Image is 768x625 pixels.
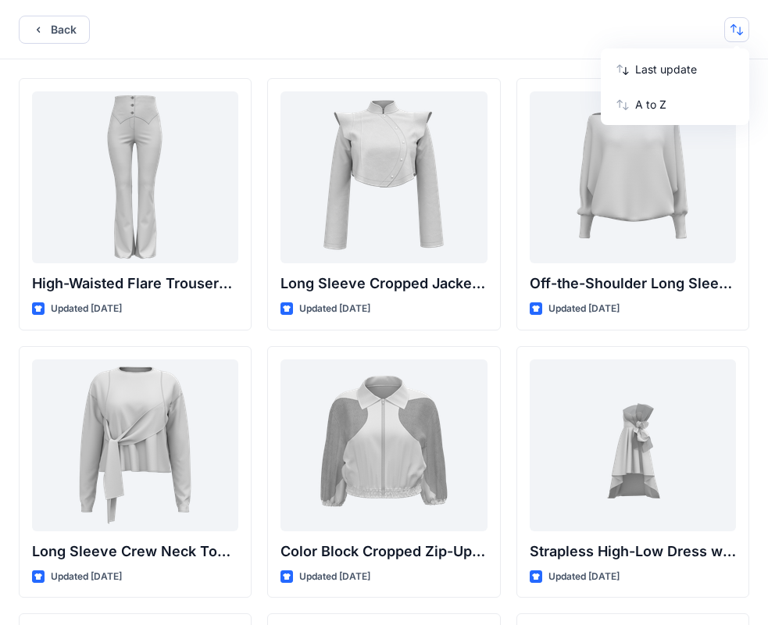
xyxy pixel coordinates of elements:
[280,541,487,562] p: Color Block Cropped Zip-Up Jacket with Sheer Sleeves
[32,541,238,562] p: Long Sleeve Crew Neck Top with Asymmetrical Tie Detail
[280,273,487,295] p: Long Sleeve Cropped Jacket with Mandarin Collar and Shoulder Detail
[51,569,122,585] p: Updated [DATE]
[280,91,487,263] a: Long Sleeve Cropped Jacket with Mandarin Collar and Shoulder Detail
[530,541,736,562] p: Strapless High-Low Dress with Side Bow Detail
[19,16,90,44] button: Back
[548,569,620,585] p: Updated [DATE]
[635,96,734,112] p: A to Z
[548,301,620,317] p: Updated [DATE]
[32,273,238,295] p: High-Waisted Flare Trousers with Button Detail
[530,273,736,295] p: Off-the-Shoulder Long Sleeve Top
[280,359,487,531] a: Color Block Cropped Zip-Up Jacket with Sheer Sleeves
[32,91,238,263] a: High-Waisted Flare Trousers with Button Detail
[299,301,370,317] p: Updated [DATE]
[635,61,734,77] p: Last update
[530,359,736,531] a: Strapless High-Low Dress with Side Bow Detail
[51,301,122,317] p: Updated [DATE]
[299,569,370,585] p: Updated [DATE]
[32,359,238,531] a: Long Sleeve Crew Neck Top with Asymmetrical Tie Detail
[530,91,736,263] a: Off-the-Shoulder Long Sleeve Top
